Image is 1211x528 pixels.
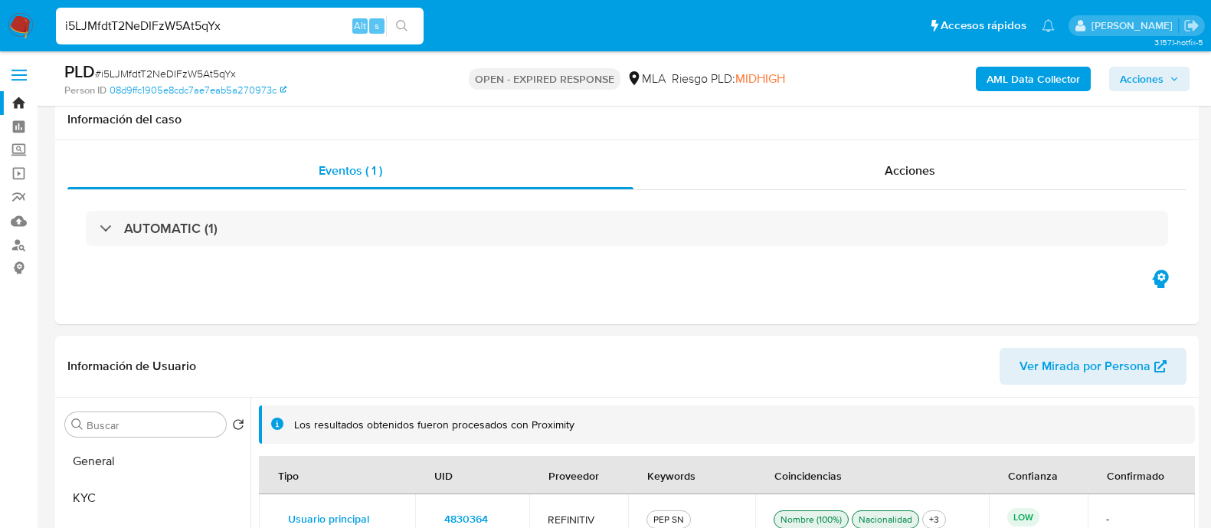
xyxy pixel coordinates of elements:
button: Buscar [71,418,83,431]
span: Riesgo PLD: [672,71,785,87]
a: 08d9ffc1905e8cdc7ae7eab5a270973c [110,84,286,97]
p: gabriela.sanchez@mercadolibre.com [1092,18,1178,33]
span: Accesos rápidos [941,18,1026,34]
button: General [59,443,250,480]
button: AML Data Collector [976,67,1091,91]
button: Ver Mirada por Persona [1000,348,1186,385]
b: PLD [64,59,95,84]
span: Eventos ( 1 ) [319,162,382,179]
button: search-icon [386,15,417,37]
button: Acciones [1109,67,1190,91]
div: AUTOMATIC (1) [86,211,1168,246]
span: Ver Mirada por Persona [1020,348,1150,385]
a: Notificaciones [1042,19,1055,32]
a: Salir [1183,18,1200,34]
span: # i5LJMfdtT2NeDIFzW5At5qYx [95,66,236,81]
h1: Información del caso [67,112,1186,127]
b: Person ID [64,84,106,97]
span: MIDHIGH [735,70,785,87]
span: Acciones [1120,67,1164,91]
b: AML Data Collector [987,67,1080,91]
div: MLA [627,71,666,87]
h3: AUTOMATIC (1) [124,220,218,237]
p: OPEN - EXPIRED RESPONSE [469,68,620,90]
span: Alt [354,18,366,33]
button: KYC [59,480,250,517]
input: Buscar [87,418,220,432]
span: Acciones [885,162,935,179]
h1: Información de Usuario [67,359,196,374]
input: Buscar usuario o caso... [56,16,424,36]
button: Volver al orden por defecto [232,418,244,435]
span: s [375,18,379,33]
